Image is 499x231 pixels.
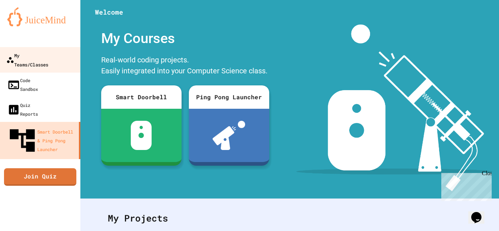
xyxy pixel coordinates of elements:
div: Real-world coding projects. Easily integrated into your Computer Science class. [98,53,273,80]
div: Chat with us now!Close [3,3,50,46]
img: logo-orange.svg [7,7,73,26]
div: Ping Pong Launcher [189,85,269,109]
iframe: chat widget [438,170,492,201]
div: My Courses [98,24,273,53]
div: Code Sandbox [7,76,38,93]
img: banner-image-my-projects.png [296,24,492,191]
img: ppl-with-ball.png [213,121,245,150]
img: sdb-white.svg [131,121,152,150]
div: Smart Doorbell & Ping Pong Launcher [7,126,76,155]
a: Join Quiz [4,168,76,186]
iframe: chat widget [468,202,492,224]
div: Quiz Reports [7,101,38,118]
div: Smart Doorbell [101,85,182,109]
div: My Teams/Classes [6,51,48,69]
